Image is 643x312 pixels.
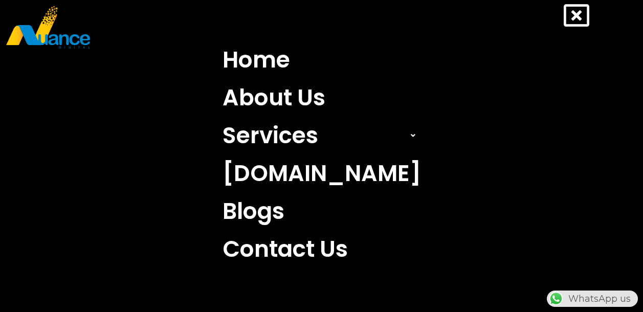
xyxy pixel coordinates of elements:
a: Contact Us [215,230,429,268]
a: [DOMAIN_NAME] [215,154,429,192]
div: WhatsApp us [547,291,638,307]
a: Blogs [215,192,429,230]
img: nuance-qatar_logo [5,5,91,50]
img: WhatsApp [548,291,564,307]
a: About Us [215,79,429,117]
a: Home [215,41,429,79]
a: WhatsAppWhatsApp us [547,293,638,304]
a: nuance-qatar_logo [5,5,317,50]
a: Services [215,117,429,154]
